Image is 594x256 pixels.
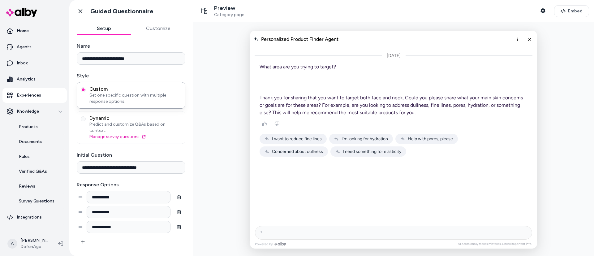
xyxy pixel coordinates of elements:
[89,92,181,105] span: Set one specific question with multiple response options.
[214,5,244,12] p: Preview
[19,154,30,160] p: Rules
[19,139,42,145] p: Documents
[4,234,53,254] button: A[PERSON_NAME]DefenAge
[7,239,17,249] span: A
[554,5,589,17] button: Embed
[2,210,67,225] a: Integrations
[214,12,244,18] span: Category page
[2,40,67,54] a: Agents
[2,104,67,119] button: Knowledge
[90,7,153,15] h1: Guided Questionnaire
[13,149,67,164] a: Rules
[17,76,36,82] p: Analytics
[81,87,86,92] button: CustomSet one specific question with multiple response options.
[17,44,32,50] p: Agents
[17,28,29,34] p: Home
[17,92,41,98] p: Experiences
[13,134,67,149] a: Documents
[77,22,131,35] button: Setup
[89,134,181,140] a: Manage survey questions
[2,88,67,103] a: Experiences
[89,121,181,134] span: Predict and customize Q&As based on context.
[2,56,67,71] a: Inbox
[13,194,67,209] a: Survey Questions
[19,124,38,130] p: Products
[131,22,186,35] button: Customize
[17,214,42,220] p: Integrations
[568,8,583,14] span: Embed
[17,60,28,66] p: Inbox
[81,116,86,121] button: DynamicPredict and customize Q&As based on context.Manage survey questions
[89,86,181,92] span: Custom
[17,108,39,115] p: Knowledge
[19,183,35,189] p: Reviews
[13,179,67,194] a: Reviews
[77,151,185,159] label: Initial Question
[13,164,67,179] a: Verified Q&As
[89,115,181,121] span: Dynamic
[6,8,37,17] img: alby Logo
[20,237,48,244] p: [PERSON_NAME]
[77,72,185,80] label: Style
[20,244,48,250] span: DefenAge
[19,198,54,204] p: Survey Questions
[77,42,185,50] label: Name
[2,24,67,38] a: Home
[13,119,67,134] a: Products
[2,72,67,87] a: Analytics
[77,181,185,189] label: Response Options
[19,168,47,175] p: Verified Q&As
